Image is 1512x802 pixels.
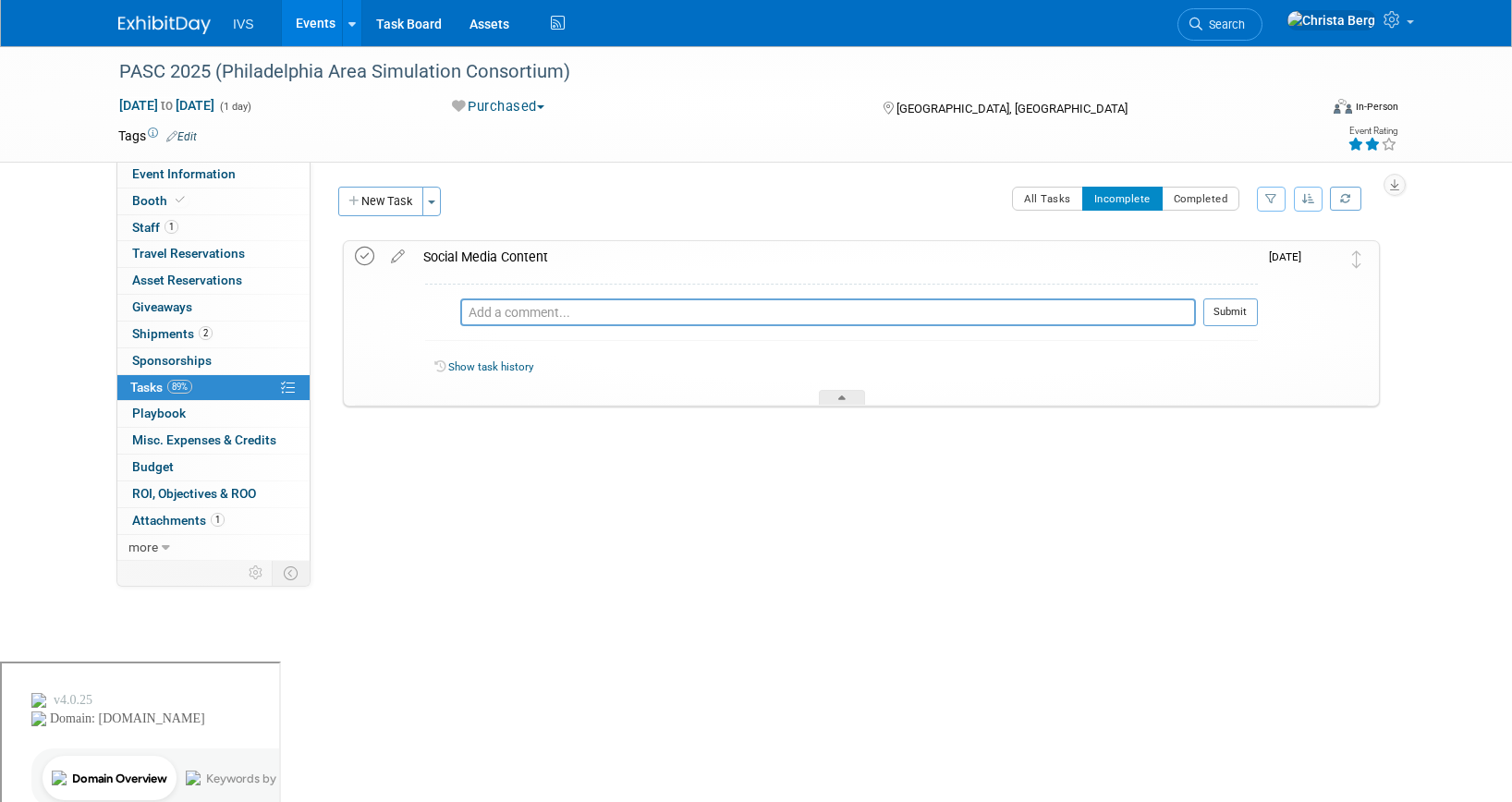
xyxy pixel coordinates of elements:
a: edit [382,249,414,265]
span: [DATE] [1269,250,1311,263]
div: Social Media Content [414,241,1258,273]
a: Event Information [117,162,310,188]
span: Search [1202,18,1245,31]
div: Domain: [DOMAIN_NAME] [48,48,203,63]
a: Refresh [1330,187,1361,211]
button: Purchased [445,97,552,116]
span: 89% [167,380,192,394]
span: to [158,98,176,113]
div: Domain Overview [70,109,165,121]
div: Keywords by Traffic [204,109,311,121]
span: Travel Reservations [132,246,245,261]
a: Tasks89% [117,375,310,401]
a: Giveaways [117,295,310,321]
td: Toggle Event Tabs [273,561,311,585]
span: Shipments [132,326,213,341]
a: Playbook [117,401,310,427]
a: Staff1 [117,215,310,241]
img: ExhibitDay [118,16,211,34]
img: website_grey.svg [30,48,44,63]
td: Personalize Event Tab Strip [240,561,273,585]
img: logo_orange.svg [30,30,44,44]
span: Sponsorships [132,353,212,368]
img: Christa Berg [1311,247,1338,312]
div: Event Rating [1347,127,1397,136]
span: Event Information [132,166,236,181]
div: In-Person [1355,100,1398,114]
span: Giveaways [132,299,192,314]
a: Search [1177,8,1262,41]
a: more [117,535,310,561]
span: Staff [132,220,178,235]
span: ROI, Objectives & ROO [132,486,256,501]
span: (1 day) [218,101,251,113]
button: New Task [338,187,423,216]
a: Sponsorships [117,348,310,374]
span: Tasks [130,380,192,395]
a: Budget [117,455,310,480]
span: Asset Reservations [132,273,242,287]
a: Attachments1 [117,508,310,534]
span: 2 [199,326,213,340]
button: Completed [1162,187,1240,211]
button: All Tasks [1012,187,1083,211]
a: Booth [117,188,310,214]
a: Travel Reservations [117,241,310,267]
span: [DATE] [DATE] [118,97,215,114]
span: Misc. Expenses & Credits [132,432,276,447]
img: Format-Inperson.png [1334,99,1352,114]
a: Misc. Expenses & Credits [117,428,310,454]
span: IVS [233,17,254,31]
span: 1 [211,513,225,527]
div: v 4.0.25 [52,30,91,44]
img: Christa Berg [1286,10,1376,30]
span: Attachments [132,513,225,528]
span: [GEOGRAPHIC_DATA], [GEOGRAPHIC_DATA] [896,102,1128,115]
span: Budget [132,459,174,474]
a: Edit [166,130,197,143]
span: 1 [165,220,178,234]
i: Booth reservation complete [176,195,185,205]
img: tab_keywords_by_traffic_grey.svg [184,107,199,122]
span: Playbook [132,406,186,420]
a: Shipments2 [117,322,310,347]
div: PASC 2025 (Philadelphia Area Simulation Consortium) [113,55,1289,89]
a: ROI, Objectives & ROO [117,481,310,507]
i: Move task [1352,250,1361,268]
a: Show task history [448,360,533,373]
span: more [128,540,158,554]
a: Asset Reservations [117,268,310,294]
button: Incomplete [1082,187,1163,211]
button: Submit [1203,298,1258,326]
td: Tags [118,127,197,145]
span: Booth [132,193,189,208]
img: tab_domain_overview_orange.svg [50,107,65,122]
div: Event Format [1208,96,1398,124]
img: Christa Berg [425,299,488,316]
